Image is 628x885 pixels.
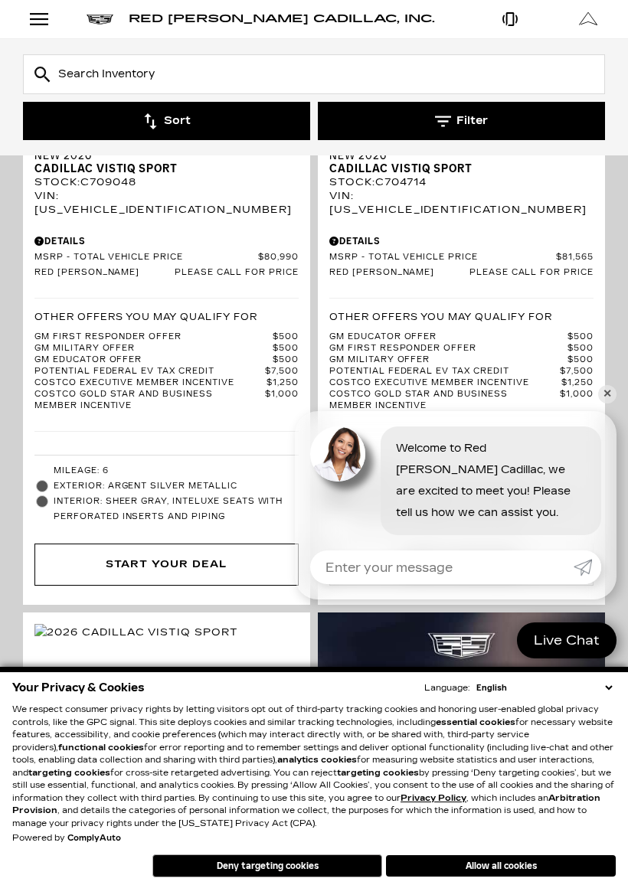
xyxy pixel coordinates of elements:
[310,426,365,482] img: Agent profile photo
[318,102,605,140] button: Filter
[23,54,605,94] input: Search Inventory
[265,366,299,377] span: $7,500
[34,310,257,324] p: Other Offers You May Qualify For
[58,743,144,753] strong: functional cookies
[329,354,594,366] a: GM Military Offer $500
[310,550,574,584] input: Enter your message
[67,834,121,843] a: ComplyAuto
[34,544,299,585] div: Start Your Deal
[34,624,238,641] img: 2026 Cadillac VISTIQ Sport
[424,684,469,692] div: Language:
[34,189,299,217] div: VIN: [US_VEHICLE_IDENTIFICATION_NUMBER]
[401,793,466,803] u: Privacy Policy
[329,310,552,324] p: Other Offers You May Qualify For
[329,331,567,343] span: GM Educator Offer
[34,366,265,377] span: Potential Federal EV Tax Credit
[329,354,567,366] span: GM Military Offer
[386,855,616,877] button: Allow all cookies
[337,768,419,778] strong: targeting cookies
[34,252,299,263] a: MSRP - Total Vehicle Price $80,990
[329,175,594,189] div: Stock : C704714
[329,267,469,279] span: Red [PERSON_NAME]
[560,389,594,412] span: $1,000
[12,704,616,830] p: We respect consumer privacy rights by letting visitors opt out of third-party tracking cookies an...
[175,267,299,279] span: Please call for price
[87,14,113,24] a: Cadillac logo
[34,366,299,377] a: Potential Federal EV Tax Credit $7,500
[34,377,267,389] span: Costco Executive Member Incentive
[273,331,299,343] span: $500
[34,343,273,354] span: GM Military Offer
[34,389,299,412] a: Costco Gold Star and Business Member Incentive $1,000
[34,175,299,189] div: Stock : C709048
[329,267,594,279] a: Red [PERSON_NAME] Please call for price
[517,622,617,658] a: Live Chat
[273,354,299,366] span: $500
[574,550,601,584] a: Submit
[567,331,594,343] span: $500
[106,556,227,573] div: Start Your Deal
[152,854,382,877] button: Deny targeting cookies
[567,343,594,354] span: $500
[329,366,560,377] span: Potential Federal EV Tax Credit
[12,834,121,843] div: Powered by
[258,252,299,263] span: $80,990
[561,377,594,389] span: $1,250
[473,681,616,694] select: Language Select
[34,234,299,248] div: Pricing Details - New 2026 Cadillac VISTIQ Sport
[34,389,265,412] span: Costco Gold Star and Business Member Incentive
[329,189,594,217] div: VIN: [US_VEHICLE_IDENTIFICATION_NUMBER]
[34,162,287,175] span: Cadillac VISTIQ Sport
[329,149,582,162] span: New 2026
[34,354,299,366] a: GM Educator Offer $500
[54,494,299,524] span: Interior: Sheer Gray, Inteluxe Seats with Perforated inserts and piping
[329,162,582,175] span: Cadillac VISTIQ Sport
[54,478,299,494] span: Exterior: Argent Silver Metallic
[329,252,556,263] span: MSRP - Total Vehicle Price
[34,267,175,279] span: Red [PERSON_NAME]
[381,426,601,535] div: Welcome to Red [PERSON_NAME] Cadillac, we are excited to meet you! Please tell us how we can assi...
[329,252,594,263] a: MSRP - Total Vehicle Price $81,565
[273,343,299,354] span: $500
[469,267,594,279] span: Please call for price
[329,389,594,412] a: Costco Gold Star and Business Member Incentive $1,000
[526,632,607,649] span: Live Chat
[34,354,273,366] span: GM Educator Offer
[329,234,594,248] div: Pricing Details - New 2026 Cadillac VISTIQ Sport
[34,331,299,343] a: GM First Responder Offer $500
[267,377,299,389] span: $1,250
[34,149,299,175] a: New 2026Cadillac VISTIQ Sport
[34,377,299,389] a: Costco Executive Member Incentive $1,250
[34,252,258,263] span: MSRP - Total Vehicle Price
[34,343,299,354] a: GM Military Offer $500
[87,15,113,24] img: Cadillac logo
[329,343,594,354] a: GM First Responder Offer $500
[23,102,310,140] button: Sort
[329,343,567,354] span: GM First Responder Offer
[556,252,594,263] span: $81,565
[34,267,299,279] a: Red [PERSON_NAME] Please call for price
[34,463,299,478] li: Mileage: 6
[265,389,299,412] span: $1,000
[129,14,435,24] a: Red [PERSON_NAME] Cadillac, Inc.
[28,768,110,778] strong: targeting cookies
[567,354,594,366] span: $500
[560,366,594,377] span: $7,500
[436,717,515,727] strong: essential cookies
[329,366,594,377] a: Potential Federal EV Tax Credit $7,500
[329,389,560,412] span: Costco Gold Star and Business Member Incentive
[329,377,594,389] a: Costco Executive Member Incentive $1,250
[12,677,145,698] span: Your Privacy & Cookies
[34,331,273,343] span: GM First Responder Offer
[329,331,594,343] a: GM Educator Offer $500
[329,377,561,389] span: Costco Executive Member Incentive
[34,149,287,162] span: New 2026
[329,149,594,175] a: New 2026Cadillac VISTIQ Sport
[129,12,435,25] span: Red [PERSON_NAME] Cadillac, Inc.
[277,755,357,765] strong: analytics cookies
